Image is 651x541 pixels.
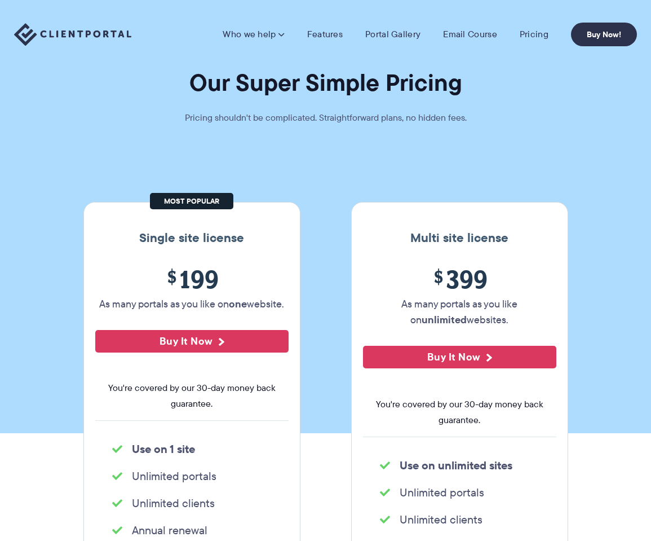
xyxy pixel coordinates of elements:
[95,380,289,412] span: You're covered by our 30-day money back guarantee.
[95,231,289,245] h3: Single site license
[223,29,284,40] a: Who we help
[365,29,420,40] a: Portal Gallery
[571,23,637,46] a: Buy Now!
[380,512,539,527] li: Unlimited clients
[380,485,539,500] li: Unlimited portals
[363,397,556,428] span: You're covered by our 30-day money back guarantee.
[229,296,247,311] strong: one
[95,330,289,353] button: Buy It Now
[520,29,548,40] a: Pricing
[363,231,556,245] h3: Multi site license
[443,29,497,40] a: Email Course
[363,346,556,368] button: Buy It Now
[95,296,289,312] p: As many portals as you like on website.
[157,112,495,124] p: Pricing shouldn't be complicated. Straightforward plans, no hidden fees.
[112,495,272,511] li: Unlimited clients
[307,29,343,40] a: Features
[95,265,289,293] span: 199
[363,296,556,328] p: As many portals as you like on websites.
[112,522,272,538] li: Annual renewal
[400,457,512,474] strong: Use on unlimited sites
[132,441,195,458] strong: Use on 1 site
[8,68,643,98] h1: Our Super Simple Pricing
[422,312,467,327] strong: unlimited
[112,468,272,484] li: Unlimited portals
[363,265,556,293] span: 399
